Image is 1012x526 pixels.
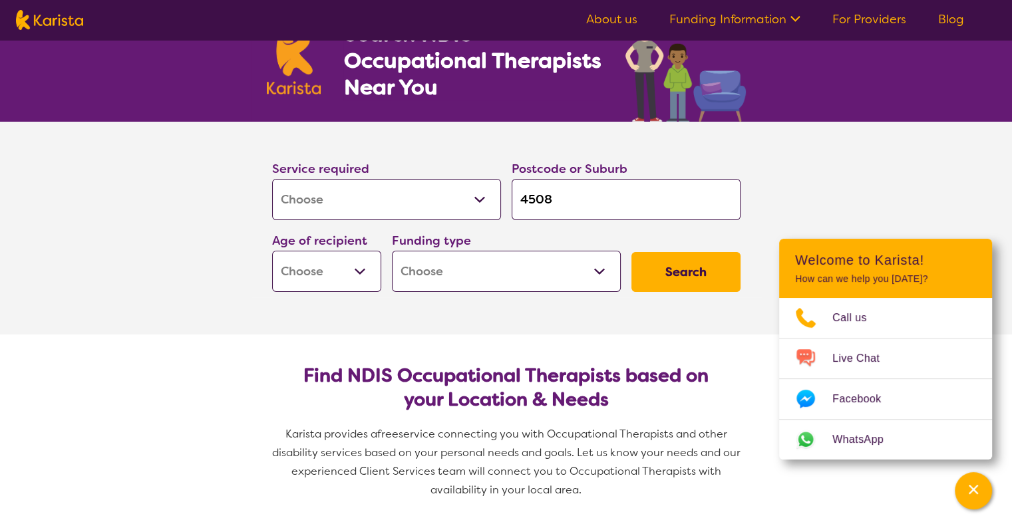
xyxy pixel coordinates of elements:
span: free [377,427,399,441]
label: Age of recipient [272,233,367,249]
a: For Providers [832,11,906,27]
span: service connecting you with Occupational Therapists and other disability services based on your p... [272,427,743,497]
h2: Welcome to Karista! [795,252,976,268]
img: Karista logo [267,23,321,94]
a: Funding Information [669,11,800,27]
h2: Find NDIS Occupational Therapists based on your Location & Needs [283,364,730,412]
input: Type [512,179,741,220]
span: Karista provides a [285,427,377,441]
h1: Search NDIS Occupational Therapists Near You [343,21,602,100]
label: Funding type [392,233,471,249]
span: Live Chat [832,348,896,368]
label: Postcode or Suburb [512,161,627,177]
ul: Choose channel [779,298,992,460]
img: occupational-therapy [625,5,746,122]
div: Channel Menu [779,239,992,460]
span: WhatsApp [832,430,900,450]
span: Facebook [832,389,897,409]
img: Karista logo [16,10,83,30]
button: Search [631,252,741,292]
a: Web link opens in a new tab. [779,420,992,460]
label: Service required [272,161,369,177]
a: About us [586,11,637,27]
a: Blog [938,11,964,27]
p: How can we help you [DATE]? [795,273,976,285]
span: Call us [832,308,883,328]
button: Channel Menu [955,472,992,509]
